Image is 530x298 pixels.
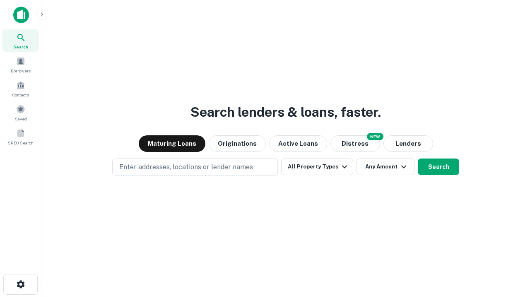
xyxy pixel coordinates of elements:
[418,159,459,175] button: Search
[139,135,205,152] button: Maturing Loans
[2,29,39,52] a: Search
[8,139,34,146] span: SREO Search
[12,91,29,98] span: Contacts
[190,102,381,122] h3: Search lenders & loans, faster.
[489,232,530,272] iframe: Chat Widget
[2,101,39,124] a: Saved
[15,115,27,122] span: Saved
[2,77,39,100] a: Contacts
[357,159,414,175] button: Any Amount
[112,159,278,176] button: Enter addresses, locations or lender names
[119,162,253,172] p: Enter addresses, locations or lender names
[2,53,39,76] a: Borrowers
[281,159,353,175] button: All Property Types
[13,43,28,50] span: Search
[367,133,383,140] div: NEW
[330,135,380,152] button: Search distressed loans with lien and other non-mortgage details.
[2,125,39,148] a: SREO Search
[269,135,327,152] button: Active Loans
[209,135,266,152] button: Originations
[11,67,31,74] span: Borrowers
[383,135,433,152] button: Lenders
[13,7,29,23] img: capitalize-icon.png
